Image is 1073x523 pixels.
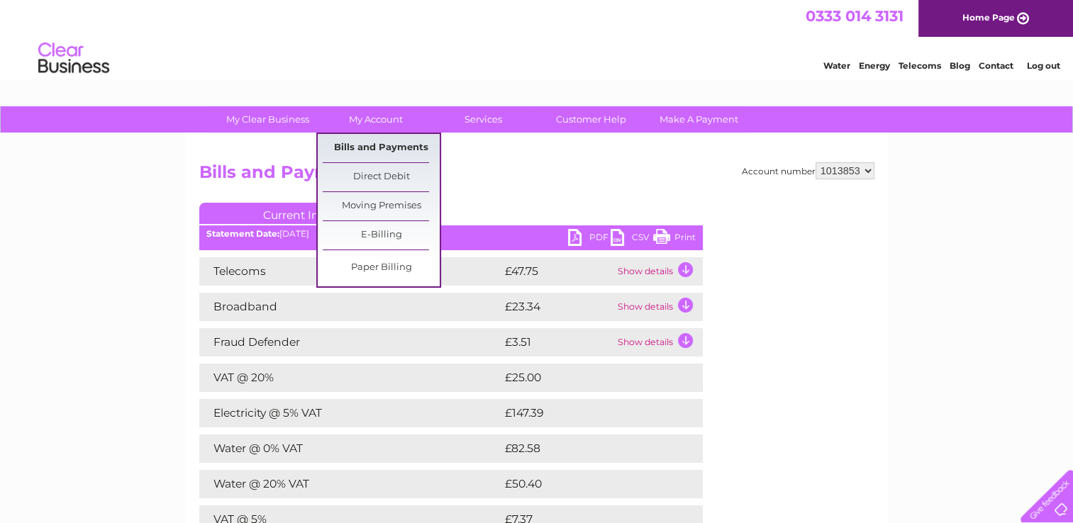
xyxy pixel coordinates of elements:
td: £3.51 [501,328,614,356]
a: Make A Payment [640,106,757,133]
a: Bills and Payments [323,134,440,162]
img: logo.png [38,37,110,80]
div: Account number [742,162,874,179]
a: Current Invoice [199,203,412,224]
a: Telecoms [899,60,941,71]
a: Print [653,229,696,249]
td: Show details [614,293,703,321]
td: Show details [614,257,703,286]
td: £23.34 [501,293,614,321]
a: CSV [611,229,653,249]
a: My Clear Business [209,106,326,133]
td: Fraud Defender [199,328,501,356]
a: Paper Billing [323,254,440,282]
td: Telecoms [199,257,501,286]
a: Blog [950,60,970,71]
a: E-Billing [323,221,440,249]
td: Show details [614,328,703,356]
td: £82.58 [501,434,674,463]
a: PDF [568,229,611,249]
td: £25.00 [501,364,674,392]
a: Services [425,106,542,133]
td: £47.75 [501,257,614,286]
td: £147.39 [501,399,676,427]
td: £50.40 [501,470,675,498]
a: 0333 014 3131 [806,7,904,25]
div: [DATE] [199,229,703,239]
td: VAT @ 20% [199,364,501,392]
td: Water @ 20% VAT [199,470,501,498]
a: Direct Debit [323,163,440,191]
h2: Bills and Payments [199,162,874,189]
a: Moving Premises [323,192,440,220]
td: Broadband [199,293,501,321]
div: Clear Business is a trading name of Verastar Limited (registered in [GEOGRAPHIC_DATA] No. 3667643... [202,8,872,69]
a: Energy [859,60,890,71]
a: My Account [317,106,434,133]
td: Water @ 0% VAT [199,434,501,463]
a: Log out [1026,60,1060,71]
b: Statement Date: [206,228,279,239]
a: Water [823,60,850,71]
a: Contact [979,60,1013,71]
a: Customer Help [533,106,650,133]
td: Electricity @ 5% VAT [199,399,501,427]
